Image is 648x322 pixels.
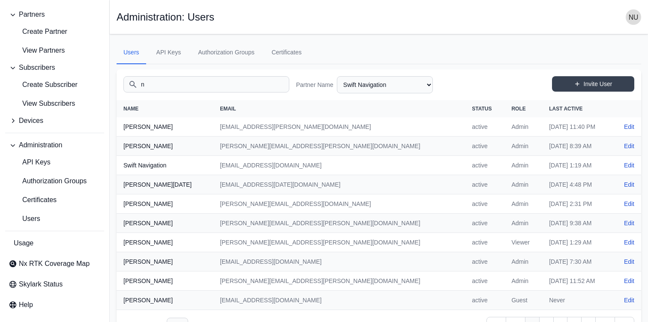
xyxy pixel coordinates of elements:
a: API Keys [150,41,188,64]
a: Edit [624,257,634,266]
td: active [465,271,504,291]
td: [DATE] 8:39 AM [542,137,613,156]
th: Last Active [542,100,613,117]
td: [EMAIL_ADDRESS][DOMAIN_NAME] [213,156,465,175]
td: [DATE] 4:48 PM [542,175,613,194]
td: [DATE] 7:30 AM [542,252,613,271]
td: Admin [504,117,542,137]
a: Edit [624,122,634,131]
td: [PERSON_NAME][EMAIL_ADDRESS][PERSON_NAME][DOMAIN_NAME] [213,233,465,252]
a: Edit [624,180,634,189]
span: View Partners [9,45,65,56]
label: Partner Name [296,80,333,89]
th: Status [465,100,504,117]
input: Search [123,76,289,92]
th: Name [117,100,213,117]
span: Nx RTK Coverage Map [19,259,90,269]
img: user photo [626,9,641,25]
span: Authorization Groups [9,176,87,186]
td: Admin [504,156,542,175]
td: [EMAIL_ADDRESS][DOMAIN_NAME] [213,252,465,271]
button: Partners [5,6,104,23]
th: [PERSON_NAME][DATE] [117,175,213,194]
td: [DATE] 11:52 AM [542,271,613,291]
td: [PERSON_NAME][EMAIL_ADDRESS][PERSON_NAME][DOMAIN_NAME] [213,271,465,291]
th: Role [504,100,542,117]
th: [PERSON_NAME] [117,137,213,156]
a: Users [117,41,146,64]
td: [EMAIL_ADDRESS][PERSON_NAME][DOMAIN_NAME] [213,117,465,137]
span: Users [9,214,40,224]
a: Authorization Groups [191,41,261,64]
td: Admin [504,137,542,156]
a: Certificates [5,191,104,209]
a: Edit [624,238,634,247]
button: Subscribers [5,59,104,76]
td: active [465,291,504,310]
td: Guest [504,291,542,310]
td: [EMAIL_ADDRESS][DATE][DOMAIN_NAME] [213,175,465,194]
a: Edit [624,142,634,150]
td: active [465,252,504,271]
td: [DATE] 11:40 PM [542,117,613,137]
td: [DATE] 2:31 PM [542,194,613,214]
td: [PERSON_NAME][EMAIL_ADDRESS][PERSON_NAME][DOMAIN_NAME] [213,137,465,156]
td: Never [542,291,613,310]
td: [DATE] 9:38 AM [542,214,613,233]
th: [PERSON_NAME] [117,117,213,137]
td: active [465,214,504,233]
a: Help [5,296,104,313]
td: [PERSON_NAME][EMAIL_ADDRESS][PERSON_NAME][DOMAIN_NAME] [213,214,465,233]
td: Viewer [504,233,542,252]
th: [PERSON_NAME] [117,252,213,271]
a: create-partner [5,23,104,40]
span: View Subscribers [9,98,75,109]
span: Certificates [9,195,57,205]
a: Nx RTK Coverage Map [5,255,104,272]
span: Usage [14,238,33,248]
a: API Keys [5,154,104,171]
td: active [465,156,504,175]
a: Users [5,210,104,227]
td: [DATE] 1:29 AM [542,233,613,252]
span: Partners [19,9,45,20]
span: Devices [19,116,43,126]
a: Skylark Status [5,276,104,293]
th: Swift Navigation [117,156,213,175]
a: Edit [624,296,634,304]
span: API Keys [9,157,51,167]
button: Administration [5,137,104,154]
td: Admin [504,175,542,194]
span: Help [19,300,33,310]
a: Certificates [265,41,309,64]
td: [PERSON_NAME][EMAIL_ADDRESS][DOMAIN_NAME] [213,194,465,214]
a: Invite User [552,76,634,92]
th: [PERSON_NAME] [117,291,213,310]
a: Authorization Groups [5,173,104,190]
th: [PERSON_NAME] [117,194,213,214]
th: [PERSON_NAME] [117,233,213,252]
button: Devices [5,112,104,129]
td: Admin [504,214,542,233]
span: Create Subscriber [9,80,78,90]
th: [PERSON_NAME] [117,214,213,233]
td: [EMAIL_ADDRESS][DOMAIN_NAME] [213,291,465,310]
span: Subscribers [19,63,55,73]
span: Create Partner [9,27,67,37]
span: Administration [19,140,62,150]
a: Edit [624,219,634,227]
th: [PERSON_NAME] [117,271,213,291]
td: active [465,137,504,156]
td: active [465,194,504,214]
th: Email [213,100,465,117]
td: active [465,175,504,194]
select: Partner Name [337,76,433,93]
td: active [465,233,504,252]
a: Edit [624,277,634,285]
a: Create Subscriber [5,76,104,93]
td: Admin [504,194,542,214]
a: Usage [5,235,104,252]
a: Edit [624,200,634,208]
h1: Administration: Users [117,12,214,22]
td: active [465,117,504,137]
